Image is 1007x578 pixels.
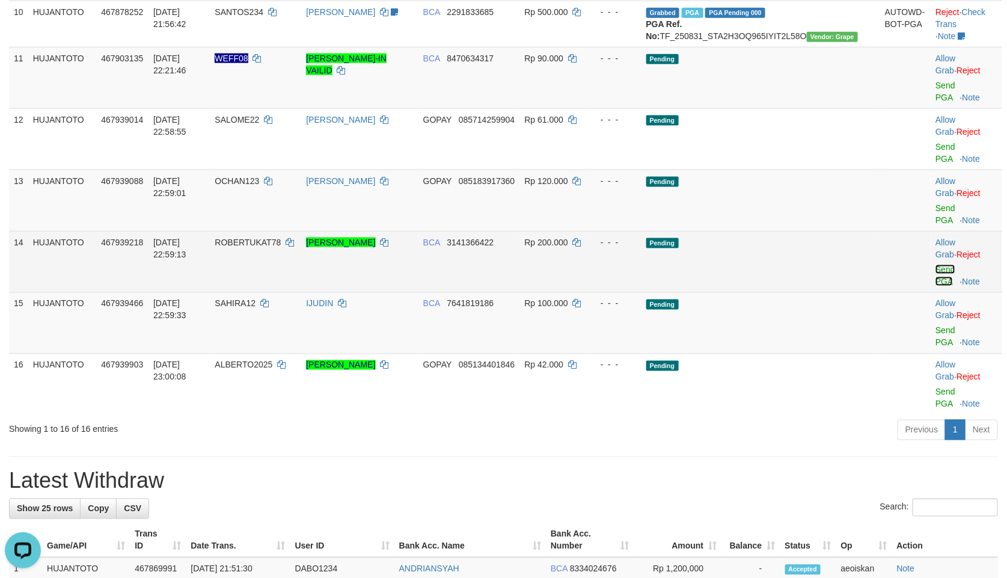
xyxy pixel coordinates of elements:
[525,299,568,309] span: Rp 100.000
[931,231,1002,292] td: ·
[9,499,81,519] a: Show 25 rows
[459,360,515,370] span: Copy 085134401846 to clipboard
[394,523,546,558] th: Bank Acc. Name: activate to sort column ascending
[459,115,515,125] span: Copy 085714259904 to clipboard
[423,54,440,63] span: BCA
[28,292,96,354] td: HUJANTOTO
[963,154,981,164] a: Note
[935,7,985,29] a: Check Trans
[306,115,375,125] a: [PERSON_NAME]
[525,115,564,125] span: Rp 61.000
[634,523,721,558] th: Amount: activate to sort column ascending
[525,7,568,17] span: Rp 500.000
[646,177,679,187] span: Pending
[28,108,96,170] td: HUJANTOTO
[17,504,73,514] span: Show 25 rows
[153,115,186,137] span: [DATE] 22:58:55
[5,5,41,41] button: Open LiveChat chat widget
[28,354,96,415] td: HUJANTOTO
[935,299,956,321] span: ·
[935,54,956,75] span: ·
[423,176,451,186] span: GOPAY
[721,523,780,558] th: Balance: activate to sort column ascending
[153,176,186,198] span: [DATE] 22:59:01
[591,52,637,64] div: - - -
[423,115,451,125] span: GOPAY
[935,115,955,137] a: Allow Grab
[116,499,149,519] a: CSV
[124,504,141,514] span: CSV
[641,1,881,47] td: TF_250831_STA2H3OQ965IYIT2L58O
[42,523,130,558] th: Game/API: activate to sort column ascending
[935,299,955,321] a: Allow Grab
[898,420,946,440] a: Previous
[705,8,765,18] span: PGA Pending
[28,1,96,47] td: HUJANTOTO
[101,176,143,186] span: 467939088
[935,387,955,409] a: Send PGA
[306,7,375,17] a: [PERSON_NAME]
[963,338,981,348] a: Note
[780,523,836,558] th: Status: activate to sort column ascending
[646,361,679,371] span: Pending
[215,360,272,370] span: ALBERTO2025
[101,54,143,63] span: 467903135
[423,299,440,309] span: BCA
[646,54,679,64] span: Pending
[9,419,411,435] div: Showing 1 to 16 of 16 entries
[935,176,956,198] span: ·
[880,499,998,517] label: Search:
[892,523,998,558] th: Action
[9,469,998,493] h1: Latest Withdraw
[682,8,703,18] span: Marked by aeoiskan
[306,54,387,75] a: [PERSON_NAME]-IN VAILID
[931,354,1002,415] td: ·
[935,265,955,286] a: Send PGA
[447,54,494,63] span: Copy 8470634317 to clipboard
[931,108,1002,170] td: ·
[88,504,109,514] span: Copy
[963,93,981,102] a: Note
[306,360,375,370] a: [PERSON_NAME]
[551,564,568,574] span: BCA
[646,238,679,248] span: Pending
[935,54,955,75] a: Allow Grab
[153,299,186,321] span: [DATE] 22:59:33
[591,298,637,310] div: - - -
[9,47,28,108] td: 11
[956,372,981,382] a: Reject
[101,360,143,370] span: 467939903
[785,565,821,575] span: Accepted
[28,47,96,108] td: HUJANTOTO
[101,115,143,125] span: 467939014
[9,108,28,170] td: 12
[423,238,440,247] span: BCA
[290,523,394,558] th: User ID: activate to sort column ascending
[459,176,515,186] span: Copy 085183917360 to clipboard
[935,203,955,225] a: Send PGA
[525,238,568,247] span: Rp 200.000
[423,360,451,370] span: GOPAY
[931,1,1002,47] td: · ·
[965,420,998,440] a: Next
[956,127,981,137] a: Reject
[525,360,564,370] span: Rp 42.000
[935,7,960,17] a: Reject
[399,564,459,574] a: ANDRIANSYAH
[591,6,637,18] div: - - -
[646,300,679,310] span: Pending
[935,238,956,259] span: ·
[101,238,143,247] span: 467939218
[935,176,955,198] a: Allow Grab
[215,115,259,125] span: SALOME22
[591,359,637,371] div: - - -
[80,499,117,519] a: Copy
[525,176,568,186] span: Rp 120.000
[963,277,981,286] a: Note
[963,399,981,409] a: Note
[570,564,617,574] span: Copy 8334024676 to clipboard
[447,7,494,17] span: Copy 2291833685 to clipboard
[935,360,955,382] a: Allow Grab
[913,499,998,517] input: Search:
[935,81,955,102] a: Send PGA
